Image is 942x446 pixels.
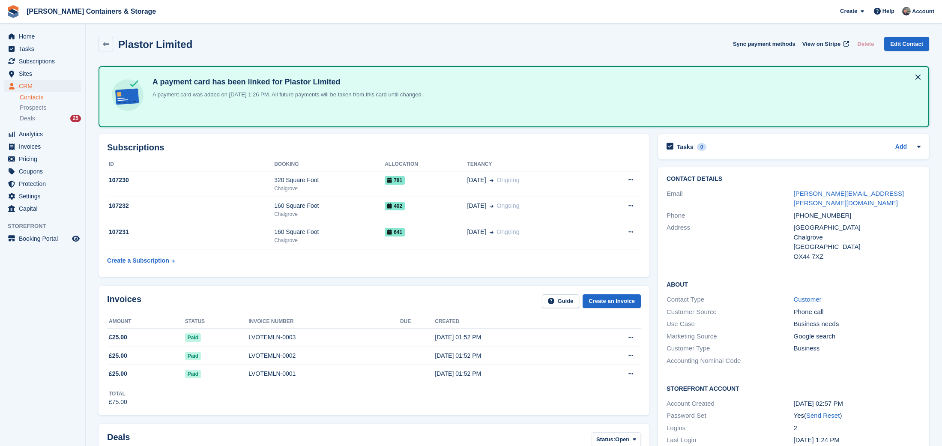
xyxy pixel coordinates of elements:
[667,280,921,288] h2: About
[107,143,641,153] h2: Subscriptions
[19,190,70,202] span: Settings
[109,351,127,360] span: £25.00
[667,423,793,433] div: Logins
[667,319,793,329] div: Use Case
[4,43,81,55] a: menu
[667,356,793,366] div: Accounting Nominal Code
[667,411,793,421] div: Password Set
[794,252,921,262] div: OX44 7XZ
[596,435,615,444] span: Status:
[840,7,857,15] span: Create
[19,153,70,165] span: Pricing
[4,190,81,202] a: menu
[248,333,400,342] div: LVOTEMLN-0003
[19,233,70,245] span: Booking Portal
[435,333,583,342] div: [DATE] 01:52 PM
[497,228,520,235] span: Ongoing
[4,153,81,165] a: menu
[497,202,520,209] span: Ongoing
[274,158,385,171] th: Booking
[882,7,894,15] span: Help
[274,210,385,218] div: Chalgrove
[20,103,81,112] a: Prospects
[667,307,793,317] div: Customer Source
[794,242,921,252] div: [GEOGRAPHIC_DATA]
[667,384,921,392] h2: Storefront Account
[667,176,921,183] h2: Contact Details
[794,319,921,329] div: Business needs
[385,158,467,171] th: Allocation
[4,30,81,42] a: menu
[4,128,81,140] a: menu
[677,143,694,151] h2: Tasks
[4,55,81,67] a: menu
[667,223,793,261] div: Address
[107,176,274,185] div: 107230
[467,227,486,236] span: [DATE]
[4,178,81,190] a: menu
[4,203,81,215] a: menu
[20,114,81,123] a: Deals 25
[854,37,877,51] button: Delete
[794,436,840,443] time: 2025-09-10 12:24:13 UTC
[19,80,70,92] span: CRM
[697,143,707,151] div: 0
[667,295,793,305] div: Contact Type
[4,68,81,80] a: menu
[4,80,81,92] a: menu
[109,333,127,342] span: £25.00
[794,233,921,242] div: Chalgrove
[20,104,46,112] span: Prospects
[667,332,793,341] div: Marketing Source
[806,412,840,419] a: Send Reset
[7,5,20,18] img: stora-icon-8386f47178a22dfd0bd8f6a31ec36ba5ce8667c1dd55bd0f319d3a0aa187defe.svg
[118,39,192,50] h2: Plastor Limited
[19,30,70,42] span: Home
[107,201,274,210] div: 107232
[4,141,81,153] a: menu
[467,158,597,171] th: Tenancy
[583,294,641,308] a: Create an Invoice
[895,142,907,152] a: Add
[385,176,405,185] span: 781
[802,40,840,48] span: View on Stripe
[615,435,629,444] span: Open
[902,7,911,15] img: Adam Greenhalgh
[794,344,921,353] div: Business
[542,294,580,308] a: Guide
[400,315,435,329] th: Due
[248,315,400,329] th: Invoice number
[794,296,822,303] a: Customer
[107,294,141,308] h2: Invoices
[733,37,795,51] button: Sync payment methods
[274,176,385,185] div: 320 Square Foot
[19,203,70,215] span: Capital
[70,115,81,122] div: 25
[799,37,851,51] a: View on Stripe
[794,307,921,317] div: Phone call
[385,228,405,236] span: 641
[667,435,793,445] div: Last Login
[149,90,423,99] p: A payment card was added on [DATE] 1:26 PM. All future payments will be taken from this card unti...
[794,190,904,207] a: [PERSON_NAME][EMAIL_ADDRESS][PERSON_NAME][DOMAIN_NAME]
[107,227,274,236] div: 107231
[107,253,175,269] a: Create a Subscription
[107,158,274,171] th: ID
[804,412,842,419] span: ( )
[19,68,70,80] span: Sites
[467,201,486,210] span: [DATE]
[274,236,385,244] div: Chalgrove
[185,315,248,329] th: Status
[19,178,70,190] span: Protection
[23,4,159,18] a: [PERSON_NAME] Containers & Storage
[71,233,81,244] a: Preview store
[4,165,81,177] a: menu
[248,369,400,378] div: LVOTEMLN-0001
[435,315,583,329] th: Created
[20,93,81,102] a: Contacts
[20,114,35,123] span: Deals
[274,185,385,192] div: Chalgrove
[467,176,486,185] span: [DATE]
[185,352,201,360] span: Paid
[435,369,583,378] div: [DATE] 01:52 PM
